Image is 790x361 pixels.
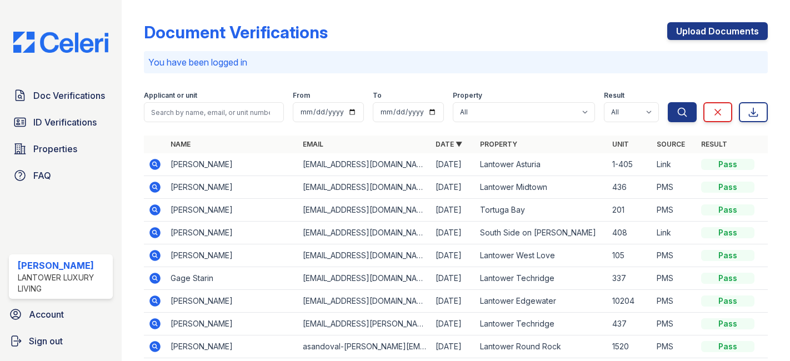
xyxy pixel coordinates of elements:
label: Applicant or unit [144,91,197,100]
span: Sign out [29,334,63,348]
td: [PERSON_NAME] [166,176,298,199]
div: [PERSON_NAME] [18,259,108,272]
td: Link [652,153,697,176]
span: FAQ [33,169,51,182]
a: Sign out [4,330,117,352]
div: Document Verifications [144,22,328,42]
div: Pass [701,159,754,170]
td: [EMAIL_ADDRESS][DOMAIN_NAME] [298,153,431,176]
label: To [373,91,382,100]
td: [DATE] [431,267,476,290]
td: South Side on [PERSON_NAME] [476,222,608,244]
td: PMS [652,335,697,358]
span: Account [29,308,64,321]
td: 1520 [608,335,652,358]
td: Tortuga Bay [476,199,608,222]
div: Pass [701,318,754,329]
td: Lantower Techridge [476,267,608,290]
td: 437 [608,313,652,335]
span: ID Verifications [33,116,97,129]
td: [PERSON_NAME] [166,153,298,176]
td: 201 [608,199,652,222]
td: [DATE] [431,199,476,222]
td: 408 [608,222,652,244]
a: Property [480,140,517,148]
td: 436 [608,176,652,199]
td: Gage Starin [166,267,298,290]
a: Date ▼ [436,140,462,148]
td: [EMAIL_ADDRESS][DOMAIN_NAME] [298,290,431,313]
td: PMS [652,199,697,222]
td: [DATE] [431,176,476,199]
td: [DATE] [431,153,476,176]
a: Name [171,140,191,148]
td: Link [652,222,697,244]
img: CE_Logo_Blue-a8612792a0a2168367f1c8372b55b34899dd931a85d93a1a3d3e32e68fde9ad4.png [4,32,117,53]
td: Lantower Edgewater [476,290,608,313]
label: Result [604,91,624,100]
a: FAQ [9,164,113,187]
td: 1-405 [608,153,652,176]
td: [PERSON_NAME] [166,199,298,222]
td: [DATE] [431,313,476,335]
a: Unit [612,140,629,148]
a: Doc Verifications [9,84,113,107]
td: 337 [608,267,652,290]
a: Result [701,140,727,148]
div: Pass [701,341,754,352]
td: [EMAIL_ADDRESS][DOMAIN_NAME] [298,267,431,290]
td: [PERSON_NAME] [166,335,298,358]
a: Properties [9,138,113,160]
td: [EMAIL_ADDRESS][DOMAIN_NAME] [298,176,431,199]
td: Lantower Techridge [476,313,608,335]
a: ID Verifications [9,111,113,133]
div: Pass [701,273,754,284]
td: Lantower Asturia [476,153,608,176]
td: [EMAIL_ADDRESS][PERSON_NAME][DOMAIN_NAME] [298,313,431,335]
div: Pass [701,204,754,215]
td: [DATE] [431,244,476,267]
td: PMS [652,267,697,290]
a: Account [4,303,117,325]
div: Pass [701,182,754,193]
td: Lantower Midtown [476,176,608,199]
td: [PERSON_NAME] [166,244,298,267]
td: [DATE] [431,222,476,244]
td: 10204 [608,290,652,313]
div: Pass [701,295,754,307]
td: Lantower Round Rock [476,335,608,358]
span: Doc Verifications [33,89,105,102]
label: From [293,91,310,100]
span: Properties [33,142,77,156]
td: [PERSON_NAME] [166,290,298,313]
td: [EMAIL_ADDRESS][DOMAIN_NAME] [298,222,431,244]
td: [PERSON_NAME] [166,222,298,244]
td: [EMAIL_ADDRESS][DOMAIN_NAME] [298,244,431,267]
div: Pass [701,227,754,238]
a: Upload Documents [667,22,768,40]
p: You have been logged in [148,56,763,69]
div: Pass [701,250,754,261]
td: Lantower West Love [476,244,608,267]
td: asandoval-[PERSON_NAME][EMAIL_ADDRESS][DOMAIN_NAME] [298,335,431,358]
a: Source [657,140,685,148]
td: [EMAIL_ADDRESS][DOMAIN_NAME] [298,199,431,222]
td: 105 [608,244,652,267]
td: PMS [652,176,697,199]
td: [DATE] [431,335,476,358]
input: Search by name, email, or unit number [144,102,284,122]
label: Property [453,91,482,100]
div: Lantower Luxury Living [18,272,108,294]
td: PMS [652,244,697,267]
td: [DATE] [431,290,476,313]
td: [PERSON_NAME] [166,313,298,335]
a: Email [303,140,323,148]
td: PMS [652,290,697,313]
td: PMS [652,313,697,335]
